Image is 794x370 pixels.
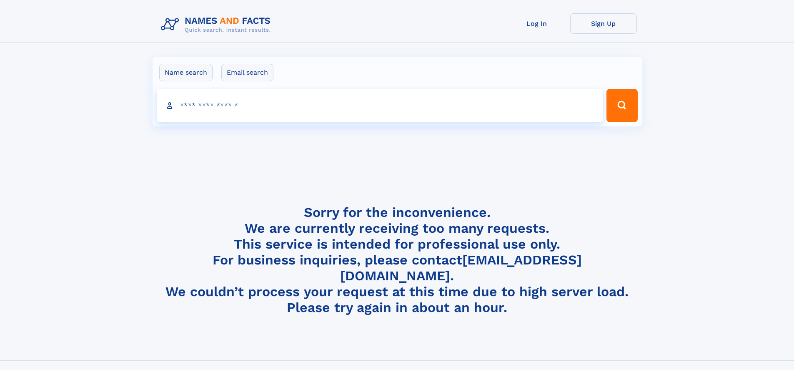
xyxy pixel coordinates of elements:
[503,13,570,34] a: Log In
[157,89,603,122] input: search input
[570,13,637,34] a: Sign Up
[221,64,273,81] label: Email search
[158,204,637,316] h4: Sorry for the inconvenience. We are currently receiving too many requests. This service is intend...
[159,64,213,81] label: Name search
[158,13,278,36] img: Logo Names and Facts
[606,89,637,122] button: Search Button
[340,252,582,284] a: [EMAIL_ADDRESS][DOMAIN_NAME]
